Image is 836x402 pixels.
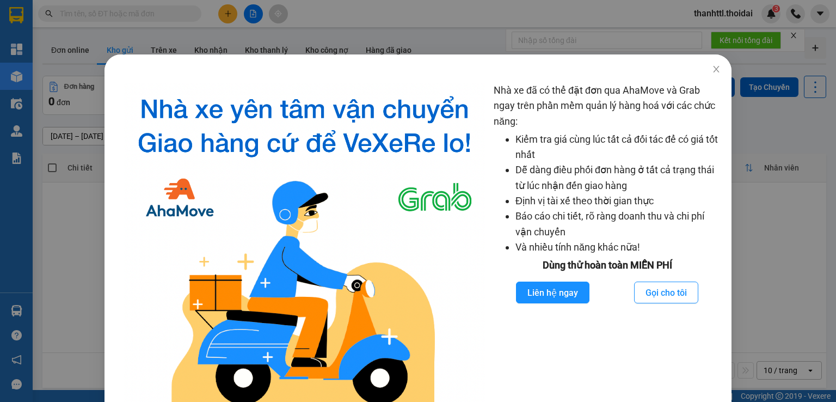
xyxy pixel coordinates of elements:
[515,162,721,193] li: Dễ dàng điều phối đơn hàng ở tất cả trạng thái từ lúc nhận đến giao hàng
[646,286,687,300] span: Gọi cho tôi
[515,193,721,209] li: Định vị tài xế theo thời gian thực
[516,282,589,303] button: Liên hệ ngay
[634,282,698,303] button: Gọi cho tôi
[494,258,721,273] div: Dùng thử hoàn toàn MIỄN PHÍ
[515,240,721,255] li: Và nhiều tính năng khác nữa!
[712,65,721,74] span: close
[527,286,578,300] span: Liên hệ ngay
[515,209,721,240] li: Báo cáo chi tiết, rõ ràng doanh thu và chi phí vận chuyển
[701,54,731,85] button: Close
[515,132,721,163] li: Kiểm tra giá cùng lúc tất cả đối tác để có giá tốt nhất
